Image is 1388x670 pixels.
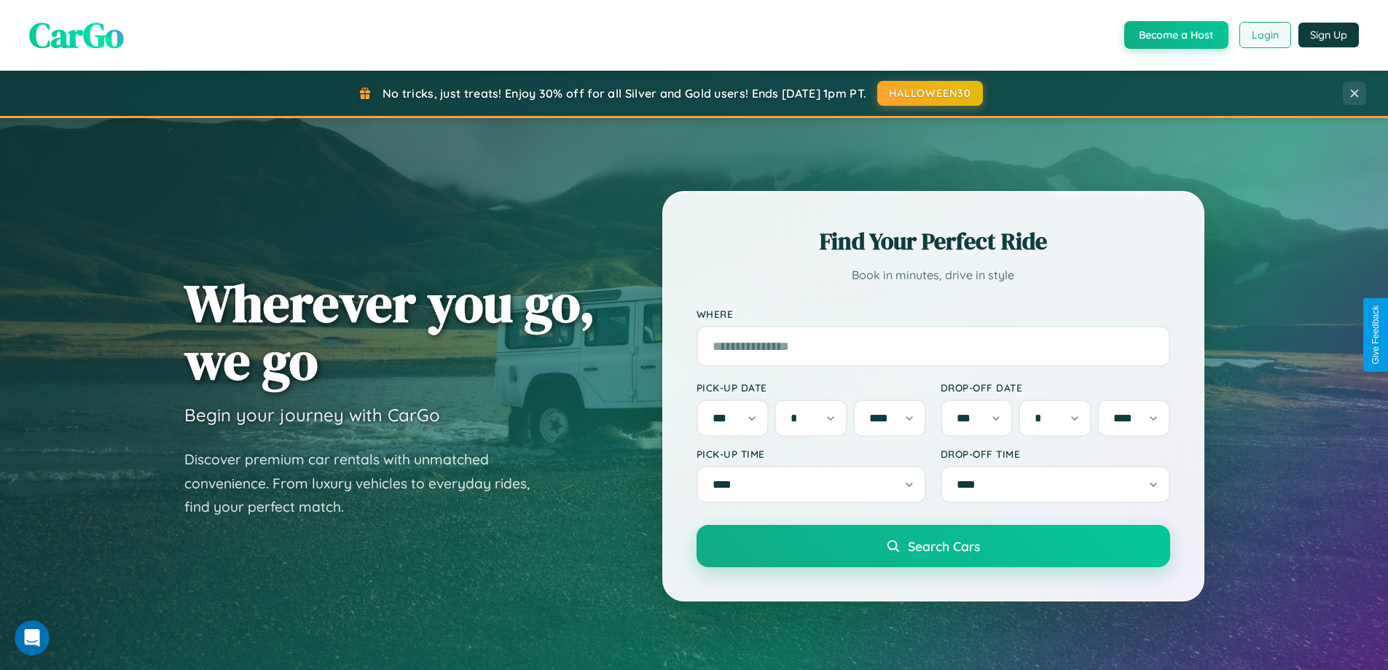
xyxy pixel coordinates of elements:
[15,620,50,655] iframe: Intercom live chat
[29,11,124,59] span: CarGo
[697,308,1170,320] label: Where
[184,448,549,519] p: Discover premium car rentals with unmatched convenience. From luxury vehicles to everyday rides, ...
[184,404,440,426] h3: Begin your journey with CarGo
[941,381,1170,394] label: Drop-off Date
[697,525,1170,567] button: Search Cars
[1371,305,1381,365] div: Give Feedback
[697,225,1170,257] h2: Find Your Perfect Ride
[697,265,1170,286] p: Book in minutes, drive in style
[697,448,926,460] label: Pick-up Time
[184,274,595,389] h1: Wherever you go, we go
[877,81,983,106] button: HALLOWEEN30
[941,448,1170,460] label: Drop-off Time
[908,538,980,554] span: Search Cars
[697,381,926,394] label: Pick-up Date
[1124,21,1228,49] button: Become a Host
[1298,23,1359,47] button: Sign Up
[383,86,866,101] span: No tricks, just treats! Enjoy 30% off for all Silver and Gold users! Ends [DATE] 1pm PT.
[1239,22,1291,48] button: Login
